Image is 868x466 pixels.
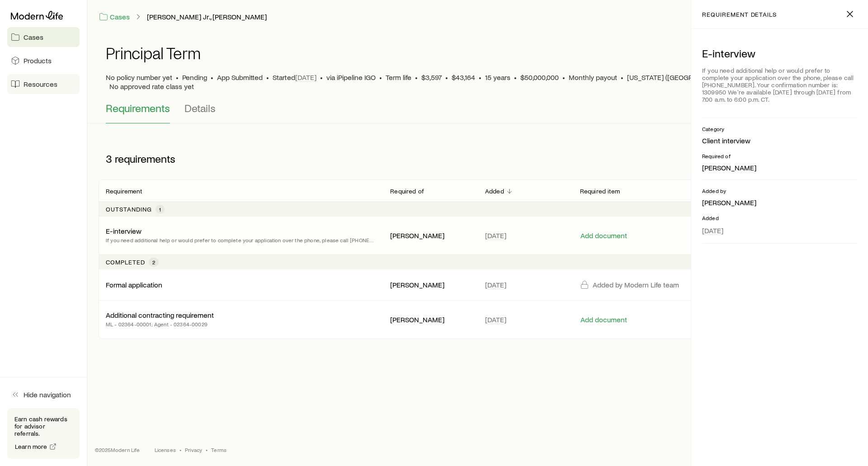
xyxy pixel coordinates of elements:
span: Resources [24,80,57,89]
button: Hide navigation [7,385,80,405]
span: [DATE] [702,226,723,235]
span: 3 [106,152,112,165]
span: • [211,73,213,82]
span: • [479,73,481,82]
button: Add document [580,231,627,240]
span: Details [184,102,216,114]
span: [DATE] [295,73,316,82]
span: Term life [386,73,411,82]
a: Resources [7,74,80,94]
a: Privacy [185,446,202,453]
p: Required item [580,188,620,195]
a: Cases [7,27,80,47]
span: • [621,73,623,82]
span: $43,164 [452,73,475,82]
span: • [320,73,323,82]
span: $50,000,000 [520,73,559,82]
div: Earn cash rewards for advisor referrals.Learn more [7,408,80,459]
p: Formal application [106,280,162,289]
h1: Principal Term [106,44,201,62]
p: Outstanding [106,206,152,213]
p: Earn cash rewards for advisor referrals. [14,415,72,437]
span: • [266,73,269,82]
span: $3,597 [421,73,442,82]
span: [DATE] [485,315,506,324]
div: If you need additional help or would prefer to complete your application over the phone, please c... [702,63,857,107]
a: Products [7,51,80,71]
p: requirement details [702,11,777,18]
button: Add document [580,315,627,324]
p: Required of [390,188,424,195]
p: © 2025 Modern Life [95,446,140,453]
span: Cases [24,33,43,42]
p: If you need additional help or would prefer to complete your application over the phone, please c... [106,235,376,245]
p: E-interview [106,226,142,235]
p: [PERSON_NAME] [390,231,471,240]
span: [US_STATE] ([GEOGRAPHIC_DATA]) [627,73,737,82]
span: • [206,446,208,453]
a: [PERSON_NAME] Jr., [PERSON_NAME] [146,13,267,21]
span: • [379,73,382,82]
span: • [176,73,179,82]
span: requirements [115,152,175,165]
span: • [179,446,181,453]
span: App Submitted [217,73,263,82]
p: Additional contracting requirement [106,311,214,320]
p: [PERSON_NAME] [702,163,857,172]
span: Learn more [15,443,47,450]
span: • [562,73,565,82]
span: Hide navigation [24,390,71,399]
p: Category [702,125,857,132]
span: Monthly payout [569,73,617,82]
p: [PERSON_NAME] [390,315,471,324]
span: via iPipeline IGO [326,73,376,82]
p: Completed [106,259,145,266]
p: Required of [702,152,857,160]
span: No approved rate class yet [109,82,194,91]
span: 1 [159,206,161,213]
p: Pending [182,73,207,82]
span: • [514,73,517,82]
p: Requirement [106,188,142,195]
span: [DATE] [485,280,506,289]
a: Licenses [155,446,176,453]
p: Added [485,188,504,195]
p: [PERSON_NAME] [390,280,471,289]
span: Requirements [106,102,170,114]
span: • [445,73,448,82]
span: 2 [152,259,155,266]
p: [PERSON_NAME] [702,198,857,207]
p: Added [702,214,857,221]
span: No policy number yet [106,73,172,82]
span: Products [24,56,52,65]
div: Application details tabs [106,102,850,123]
p: Added by [702,187,857,194]
span: • [415,73,418,82]
p: ML - 02364-00001; Agent - 02364-00029 [106,320,214,329]
a: Terms [211,446,226,453]
span: 15 years [485,73,510,82]
p: Client interview [702,136,857,145]
p: Added by Modern Life team [593,280,679,289]
p: Started [273,73,316,82]
a: Cases [99,12,130,22]
p: E-interview [702,47,857,60]
span: [DATE] [485,231,506,240]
